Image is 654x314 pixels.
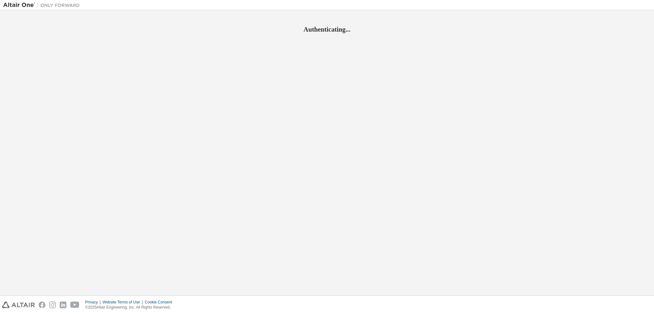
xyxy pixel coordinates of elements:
[85,305,176,310] p: © 2025 Altair Engineering, Inc. All Rights Reserved.
[3,2,83,8] img: Altair One
[39,302,45,308] img: facebook.svg
[60,302,66,308] img: linkedin.svg
[3,25,651,34] h2: Authenticating...
[70,302,80,308] img: youtube.svg
[2,302,35,308] img: altair_logo.svg
[145,300,176,305] div: Cookie Consent
[103,300,145,305] div: Website Terms of Use
[85,300,103,305] div: Privacy
[49,302,56,308] img: instagram.svg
